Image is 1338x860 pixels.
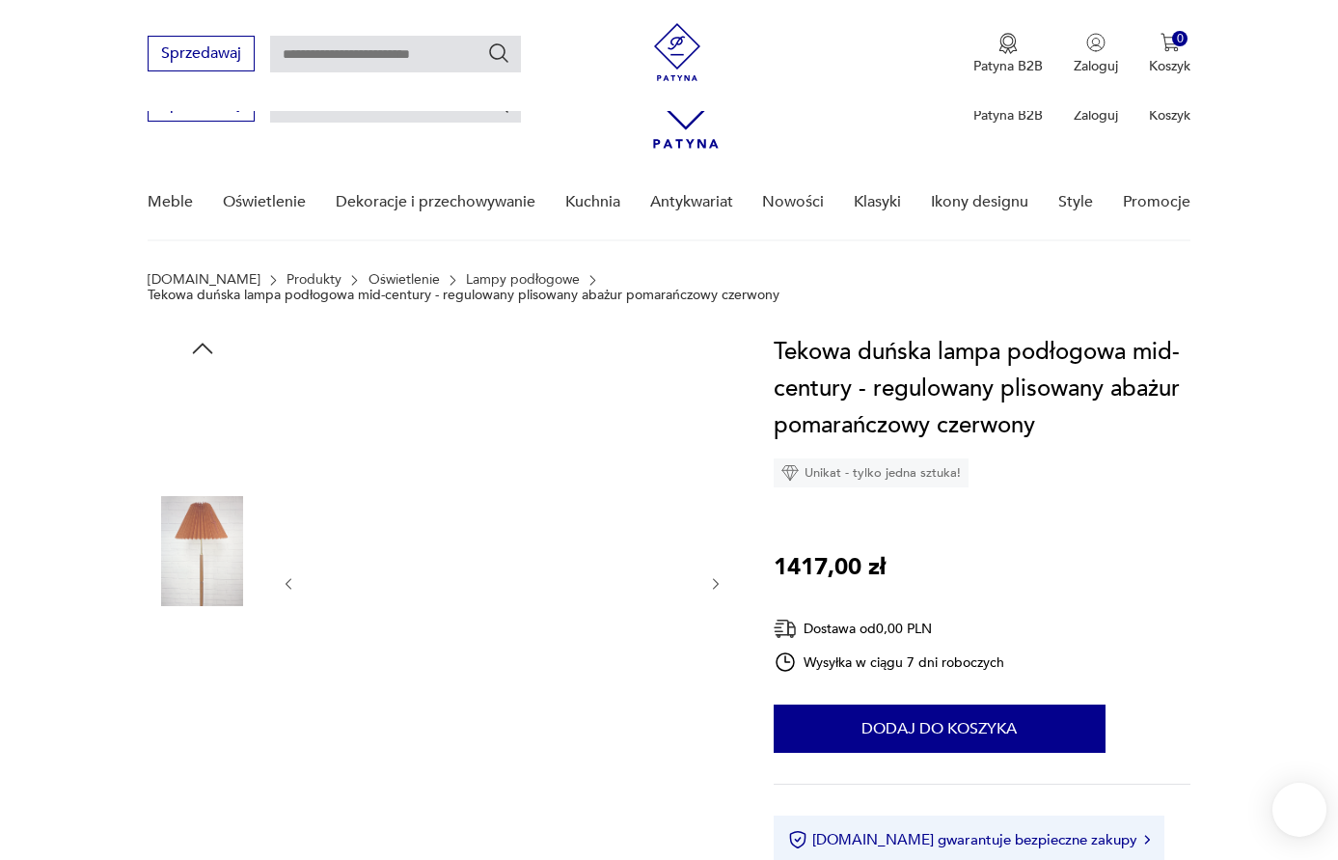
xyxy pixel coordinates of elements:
[774,458,969,487] div: Unikat - tylko jedna sztuka!
[148,165,193,239] a: Meble
[287,272,341,288] a: Produkty
[148,36,255,71] button: Sprzedawaj
[565,165,620,239] a: Kuchnia
[315,334,688,831] img: Zdjęcie produktu Tekowa duńska lampa podłogowa mid-century - regulowany plisowany abażur pomarańc...
[1172,31,1188,47] div: 0
[973,33,1043,75] a: Ikona medaluPatyna B2B
[788,830,1150,849] button: [DOMAIN_NAME] gwarantuje bezpieczne zakupy
[774,549,886,586] p: 1417,00 zł
[1074,57,1118,75] p: Zaloguj
[774,651,1005,674] div: Wysyłka w ciągu 7 dni roboczych
[931,165,1028,239] a: Ikony designu
[998,33,1018,54] img: Ikona medalu
[148,48,255,62] a: Sprzedawaj
[1149,33,1190,75] button: 0Koszyk
[973,57,1043,75] p: Patyna B2B
[854,165,901,239] a: Klasyki
[466,272,580,288] a: Lampy podłogowe
[1161,33,1180,52] img: Ikona koszyka
[973,106,1043,125] p: Patyna B2B
[774,617,797,641] img: Ikona dostawy
[762,165,824,239] a: Nowości
[1149,106,1190,125] p: Koszyk
[1074,33,1118,75] button: Zaloguj
[148,98,255,112] a: Sprzedawaj
[369,272,440,288] a: Oświetlenie
[648,23,706,81] img: Patyna - sklep z meblami i dekoracjami vintage
[650,165,733,239] a: Antykwariat
[774,617,1005,641] div: Dostawa od 0,00 PLN
[781,464,799,482] img: Ikona diamentu
[148,272,260,288] a: [DOMAIN_NAME]
[973,33,1043,75] button: Patyna B2B
[1272,783,1326,837] iframe: Smartsupp widget button
[1086,33,1106,52] img: Ikonka użytkownika
[1123,165,1190,239] a: Promocje
[1149,57,1190,75] p: Koszyk
[788,830,807,849] img: Ikona certyfikatu
[148,496,258,606] img: Zdjęcie produktu Tekowa duńska lampa podłogowa mid-century - regulowany plisowany abażur pomarańc...
[774,705,1106,753] button: Dodaj do koszyka
[1058,165,1093,239] a: Style
[148,742,258,852] img: Zdjęcie produktu Tekowa duńska lampa podłogowa mid-century - regulowany plisowany abażur pomarańc...
[1144,835,1150,845] img: Ikona strzałki w prawo
[148,619,258,729] img: Zdjęcie produktu Tekowa duńska lampa podłogowa mid-century - regulowany plisowany abażur pomarańc...
[223,165,306,239] a: Oświetlenie
[1074,106,1118,125] p: Zaloguj
[774,334,1191,444] h1: Tekowa duńska lampa podłogowa mid-century - regulowany plisowany abażur pomarańczowy czerwony
[487,42,510,65] button: Szukaj
[148,373,258,483] img: Zdjęcie produktu Tekowa duńska lampa podłogowa mid-century - regulowany plisowany abażur pomarańc...
[336,165,535,239] a: Dekoracje i przechowywanie
[148,288,779,303] p: Tekowa duńska lampa podłogowa mid-century - regulowany plisowany abażur pomarańczowy czerwony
